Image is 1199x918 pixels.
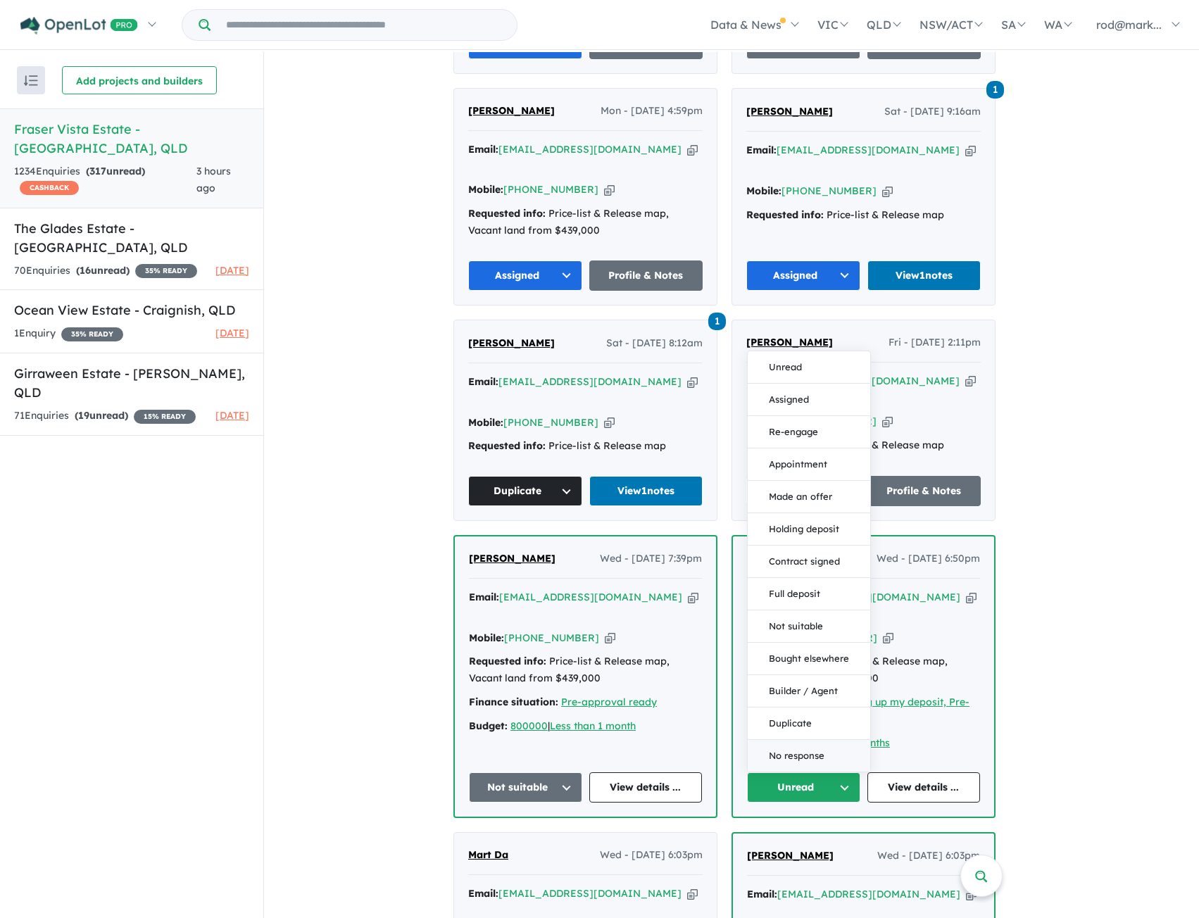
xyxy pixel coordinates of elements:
[882,414,893,429] button: Copy
[498,143,682,156] a: [EMAIL_ADDRESS][DOMAIN_NAME]
[14,301,249,320] h5: Ocean View Estate - Craignish , QLD
[468,337,555,349] span: [PERSON_NAME]
[777,888,960,900] a: [EMAIL_ADDRESS][DOMAIN_NAME]
[14,263,197,279] div: 70 Enquir ies
[877,848,980,864] span: Wed - [DATE] 6:03pm
[1096,18,1162,32] span: rod@mark...
[606,335,703,352] span: Sat - [DATE] 8:12am
[604,415,615,430] button: Copy
[215,327,249,339] span: [DATE]
[746,476,860,506] button: Unread
[14,408,196,425] div: 71 Enquir ies
[468,848,508,861] span: Mart Da
[748,610,870,643] button: Not suitable
[746,207,981,224] div: Price-list & Release map
[688,590,698,605] button: Copy
[78,409,89,422] span: 19
[746,415,781,427] strong: Mobile:
[76,264,130,277] strong: ( unread)
[746,260,860,291] button: Assigned
[746,105,833,118] span: [PERSON_NAME]
[605,631,615,646] button: Copy
[746,437,981,454] div: Price-list & Release map
[747,848,834,864] a: [PERSON_NAME]
[468,103,555,120] a: [PERSON_NAME]
[746,184,781,197] strong: Mobile:
[134,410,196,424] span: 15 % READY
[14,120,249,158] h5: Fraser Vista Estate - [GEOGRAPHIC_DATA] , QLD
[510,719,548,732] u: 800000
[748,708,870,740] button: Duplicate
[14,364,249,402] h5: Girraween Estate - [PERSON_NAME] , QLD
[889,334,981,351] span: Fri - [DATE] 2:11pm
[20,181,79,195] span: CASHBACK
[469,696,558,708] strong: Finance situation:
[746,208,824,221] strong: Requested info:
[561,696,657,708] a: Pre-approval ready
[469,551,555,567] a: [PERSON_NAME]
[468,104,555,117] span: [PERSON_NAME]
[215,409,249,422] span: [DATE]
[867,476,981,506] a: Profile & Notes
[468,335,555,352] a: [PERSON_NAME]
[24,75,38,86] img: sort.svg
[503,416,598,429] a: [PHONE_NUMBER]
[550,719,636,732] a: Less than 1 month
[213,10,514,40] input: Try estate name, suburb, builder or developer
[867,260,981,291] a: View1notes
[135,264,197,278] span: 35 % READY
[748,643,870,675] button: Bought elsewhere
[61,327,123,341] span: 35 % READY
[986,81,1004,99] span: 1
[86,165,145,177] strong: ( unread)
[746,334,833,351] a: [PERSON_NAME]
[468,438,703,455] div: Price-list & Release map
[966,590,977,605] button: Copy
[747,772,860,803] button: Unread
[687,142,698,157] button: Copy
[687,886,698,901] button: Copy
[965,374,976,389] button: Copy
[469,631,504,644] strong: Mobile:
[746,375,777,387] strong: Email:
[469,718,702,735] div: |
[708,311,726,330] a: 1
[468,476,582,506] button: Duplicate
[499,591,682,603] a: [EMAIL_ADDRESS][DOMAIN_NAME]
[748,416,870,448] button: Re-engage
[498,887,682,900] a: [EMAIL_ADDRESS][DOMAIN_NAME]
[469,772,582,803] button: Not suitable
[747,888,777,900] strong: Email:
[746,336,833,348] span: [PERSON_NAME]
[62,66,217,94] button: Add projects and builders
[601,103,703,120] span: Mon - [DATE] 4:59pm
[468,183,503,196] strong: Mobile:
[883,631,893,646] button: Copy
[748,578,870,610] button: Full deposit
[498,375,682,388] a: [EMAIL_ADDRESS][DOMAIN_NAME]
[708,313,726,330] span: 1
[14,325,123,342] div: 1 Enquir y
[469,655,546,667] strong: Requested info:
[748,546,870,578] button: Contract signed
[468,207,546,220] strong: Requested info:
[777,144,960,156] a: [EMAIL_ADDRESS][DOMAIN_NAME]
[884,103,981,120] span: Sat - [DATE] 9:16am
[20,17,138,34] img: Openlot PRO Logo White
[75,409,128,422] strong: ( unread)
[468,260,582,291] button: Assigned
[469,653,702,687] div: Price-list & Release map, Vacant land from $439,000
[600,847,703,864] span: Wed - [DATE] 6:03pm
[747,351,871,772] div: Unread
[746,103,833,120] a: [PERSON_NAME]
[746,144,777,156] strong: Email:
[882,184,893,199] button: Copy
[589,476,703,506] a: View1notes
[503,183,598,196] a: [PHONE_NUMBER]
[14,219,249,257] h5: The Glades Estate - [GEOGRAPHIC_DATA] , QLD
[748,481,870,513] button: Made an offer
[589,260,703,291] a: Profile & Notes
[468,206,703,239] div: Price-list & Release map, Vacant land from $439,000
